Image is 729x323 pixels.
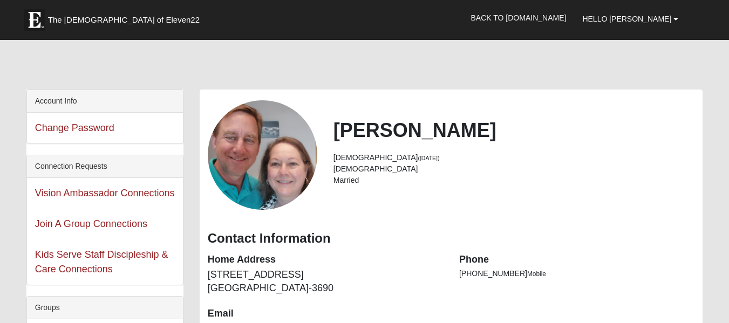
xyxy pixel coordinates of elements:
[463,4,575,31] a: Back to [DOMAIN_NAME]
[18,4,234,31] a: The [DEMOGRAPHIC_DATA] of Eleven22
[35,188,175,198] a: Vision Ambassador Connections
[459,253,694,267] dt: Phone
[35,249,168,274] a: Kids Serve Staff Discipleship & Care Connections
[333,175,694,186] li: Married
[574,5,686,32] a: Hello [PERSON_NAME]
[208,100,317,210] a: View Fullsize Photo
[208,307,443,321] dt: Email
[35,122,114,133] a: Change Password
[27,155,183,178] div: Connection Requests
[24,9,45,31] img: Eleven22 logo
[582,15,671,23] span: Hello [PERSON_NAME]
[333,119,694,142] h2: [PERSON_NAME]
[208,253,443,267] dt: Home Address
[333,152,694,163] li: [DEMOGRAPHIC_DATA]
[527,270,546,278] span: Mobile
[418,155,439,161] small: ([DATE])
[333,163,694,175] li: [DEMOGRAPHIC_DATA]
[208,268,443,295] dd: [STREET_ADDRESS] [GEOGRAPHIC_DATA]-3690
[27,297,183,319] div: Groups
[208,231,695,246] h3: Contact Information
[48,15,200,25] span: The [DEMOGRAPHIC_DATA] of Eleven22
[459,268,694,279] li: [PHONE_NUMBER]
[27,90,183,113] div: Account Info
[35,218,147,229] a: Join A Group Connections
